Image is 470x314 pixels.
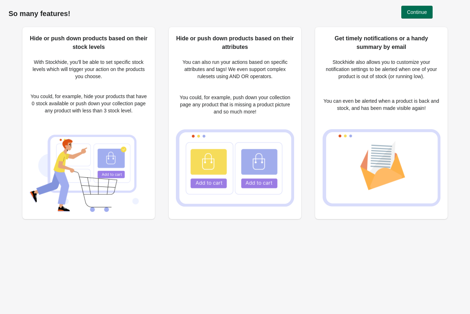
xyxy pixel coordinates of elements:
[322,97,440,112] p: You can even be alerted when a product is back and stock, and has been made visible again!
[176,59,294,80] p: You can also run your actions based on specific attributes and tags! We even support complex rule...
[322,129,440,207] img: Get timely notifications or a handy summary by email
[322,34,440,51] h2: Get timely notifications or a handy summary by email
[30,127,148,212] img: Hide or push down products based on their stock levels
[30,93,148,114] p: You could, for example, hide your products that have 0 stock available or push down your collecti...
[30,34,148,51] h2: Hide or push down products based on their stock levels
[322,59,440,80] p: Stockhide also allows you to customize your notification settings to be alerted when one of your ...
[401,6,433,19] button: Continue
[30,59,148,80] p: With Stockhide, you’ll be able to set specific stock levels which will trigger your action on the...
[176,34,294,51] h2: Hide or push down products based on their attributes
[176,94,294,115] p: You could, for example, push down your collection page any product that is missing a product pict...
[407,9,427,15] span: Continue
[176,129,294,207] img: Hide or push down products based on their attributes
[9,9,461,18] h1: So many features!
